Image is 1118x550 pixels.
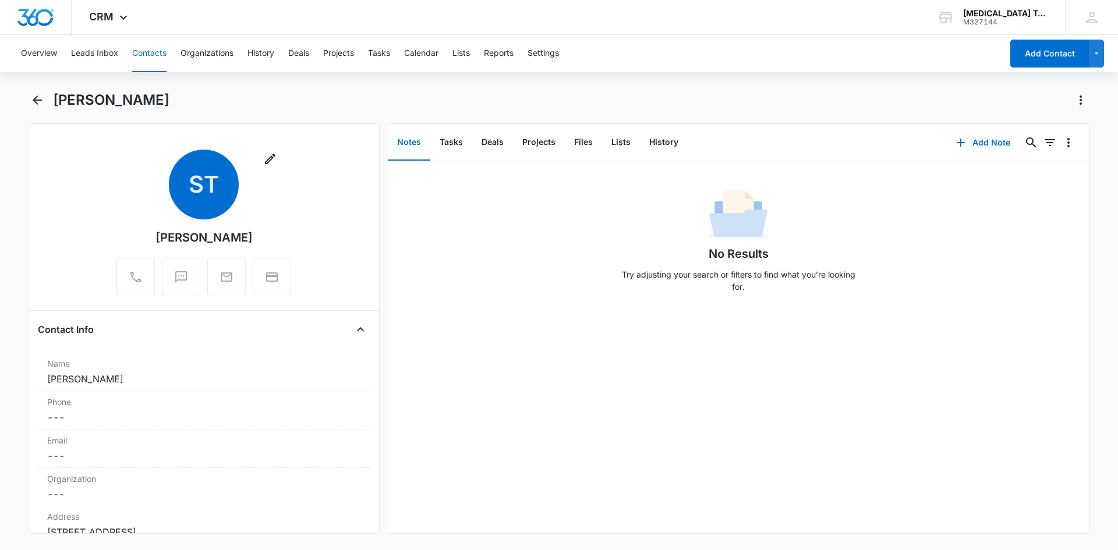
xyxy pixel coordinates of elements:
label: Phone [47,396,360,408]
div: account id [963,18,1048,26]
button: Deals [472,125,513,161]
button: Actions [1071,91,1090,109]
button: Lists [452,35,470,72]
h4: Contact Info [38,322,94,336]
h1: No Results [709,245,769,262]
dd: [STREET_ADDRESS] [47,525,360,539]
button: Tasks [368,35,390,72]
button: Add Contact [1010,40,1089,68]
button: Files [565,125,602,161]
div: account name [963,9,1048,18]
label: Name [47,357,360,370]
div: Email--- [38,430,370,468]
dd: --- [47,449,360,463]
h1: [PERSON_NAME] [53,91,169,109]
button: Projects [323,35,354,72]
p: Try adjusting your search or filters to find what you’re looking for. [616,268,861,293]
button: Overflow Menu [1059,133,1078,152]
button: Filters [1041,133,1059,152]
dd: --- [47,410,360,424]
span: CRM [89,10,114,23]
button: Leads Inbox [71,35,118,72]
button: History [247,35,274,72]
button: Search... [1022,133,1041,152]
span: ST [169,150,239,219]
div: [PERSON_NAME] [155,229,253,246]
button: Notes [388,125,430,161]
button: History [640,125,688,161]
div: Organization--- [38,468,370,506]
label: Email [47,434,360,446]
div: Name[PERSON_NAME] [38,353,370,391]
button: Back [28,91,46,109]
div: Address[STREET_ADDRESS] [38,506,370,544]
button: Calendar [404,35,438,72]
label: Organization [47,473,360,485]
label: Address [47,510,360,523]
button: Overview [21,35,57,72]
button: Deals [288,35,309,72]
button: Add Note [944,129,1022,157]
div: Phone--- [38,391,370,430]
button: Reports [484,35,514,72]
button: Tasks [430,125,472,161]
img: No Data [709,187,767,245]
button: Lists [602,125,640,161]
dd: --- [47,487,360,501]
button: Projects [513,125,565,161]
button: Close [351,320,370,339]
dd: [PERSON_NAME] [47,372,360,386]
button: Organizations [181,35,233,72]
button: Contacts [132,35,167,72]
button: Settings [528,35,559,72]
